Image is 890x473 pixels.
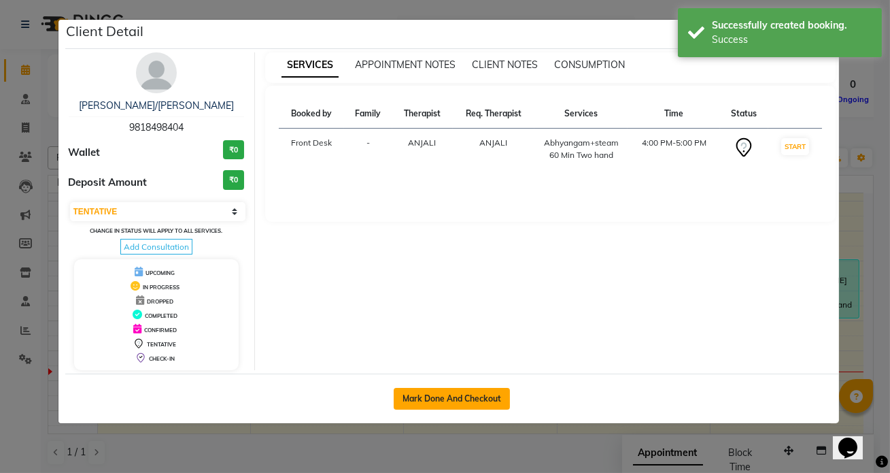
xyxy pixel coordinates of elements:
td: Front Desk [279,129,344,170]
span: ANJALI [479,137,507,148]
span: CONSUMPTION [554,59,625,71]
td: - [344,129,392,170]
span: 9818498404 [129,121,184,133]
span: UPCOMING [146,270,175,276]
span: SERVICES [281,53,339,78]
span: Deposit Amount [69,175,148,191]
span: TENTATIVE [147,341,176,348]
span: CONFIRMED [144,327,177,333]
th: Booked by [279,99,344,129]
th: Therapist [392,99,453,129]
td: 4:00 PM-5:00 PM [628,129,720,170]
span: ANJALI [409,137,437,148]
button: START [781,138,809,155]
span: DROPPED [147,298,173,305]
th: Services [534,99,628,129]
span: CLIENT NOTES [472,59,538,71]
th: Family [344,99,392,129]
th: Status [720,99,768,129]
th: Req. Therapist [453,99,535,129]
span: Wallet [69,145,101,161]
img: avatar [136,52,177,93]
h5: Client Detail [67,21,144,42]
span: IN PROGRESS [143,284,179,291]
h3: ₹0 [223,140,244,160]
span: CHECK-IN [149,355,175,362]
iframe: chat widget [833,419,876,459]
div: Successfully created booking. [712,18,872,33]
div: Abhyangam+steam 60 Min Two hand [543,137,619,161]
small: Change in status will apply to all services. [90,227,222,234]
span: COMPLETED [145,312,177,319]
button: Mark Done And Checkout [394,388,510,410]
h3: ₹0 [223,170,244,190]
th: Time [628,99,720,129]
span: APPOINTMENT NOTES [355,59,456,71]
div: Success [712,33,872,47]
span: Add Consultation [120,239,192,255]
a: [PERSON_NAME]/[PERSON_NAME] [79,99,234,112]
